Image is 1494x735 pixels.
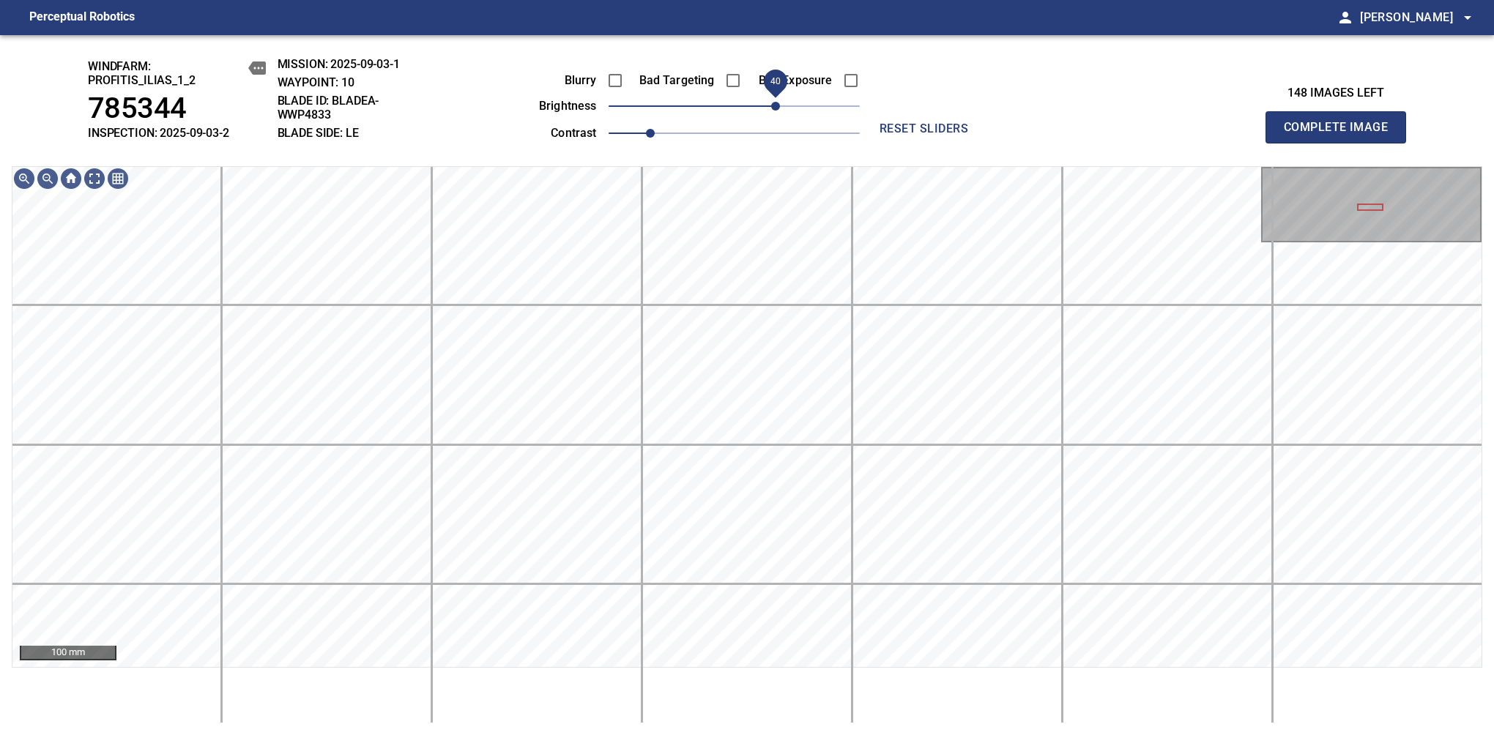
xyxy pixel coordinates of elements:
[1266,86,1406,100] h3: 148 images left
[88,59,266,87] h2: windfarm: Profitis_Ilias_1_2
[871,119,977,139] span: reset sliders
[278,126,417,140] h2: BLADE SIDE: LE
[278,94,417,122] h2: BLADE ID: bladeA-WWP4833
[633,75,715,86] label: Bad Targeting
[1266,111,1406,143] button: Complete Image
[751,75,833,86] label: Bad Exposure
[1282,117,1390,138] span: Complete Image
[36,167,59,190] div: Zoom out
[515,100,597,112] label: brightness
[12,167,36,190] div: Zoom in
[1354,3,1476,32] button: [PERSON_NAME]
[88,92,266,126] h1: 785344
[29,6,135,29] figcaption: Perceptual Robotics
[83,167,106,190] div: Toggle full page
[59,167,83,190] div: Go home
[1360,7,1476,28] span: [PERSON_NAME]
[515,127,597,139] label: contrast
[515,75,597,86] label: Blurry
[278,57,417,71] h2: MISSION: 2025-09-03-1
[1459,9,1476,26] span: arrow_drop_down
[770,76,781,86] span: 40
[248,59,266,77] button: copy message details
[88,126,266,140] h2: INSPECTION: 2025-09-03-2
[278,75,417,89] h2: WAYPOINT: 10
[1337,9,1354,26] span: person
[866,114,983,143] button: reset sliders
